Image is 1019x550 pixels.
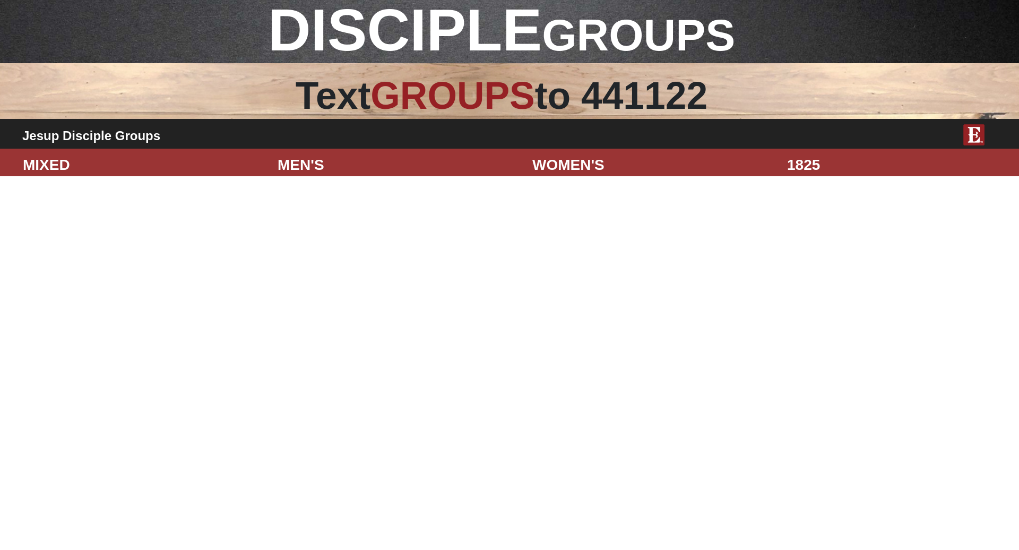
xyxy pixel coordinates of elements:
span: GROUPS [542,10,735,60]
div: MIXED [15,154,270,176]
span: GROUPS [370,74,534,117]
b: Jesup Disciple Groups [22,128,160,143]
div: MEN'S [270,154,524,176]
img: E-icon-fireweed-White-TM.png [963,124,985,145]
div: WOMEN'S [524,154,779,176]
